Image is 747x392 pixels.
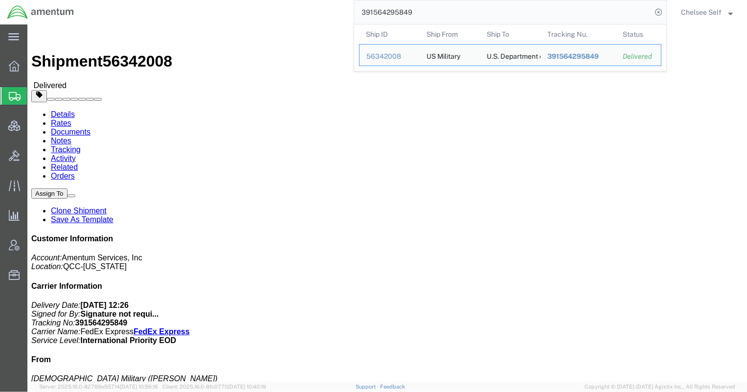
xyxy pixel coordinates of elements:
div: Delivered [623,51,654,62]
th: Ship From [420,24,480,44]
img: logo [7,5,74,20]
span: Server: 2025.16.0-82789e55714 [39,384,158,390]
a: Support [356,384,380,390]
span: Copyright © [DATE]-[DATE] Agistix Inc., All Rights Reserved [585,383,735,391]
div: 391564295849 [547,51,610,62]
span: Chelsee Self [681,7,722,18]
a: Feedback [380,384,405,390]
span: Client: 2025.16.0-8fc0770 [162,384,266,390]
input: Search for shipment number, reference number [354,0,652,24]
table: Search Results [359,24,666,71]
span: [DATE] 10:56:16 [120,384,158,390]
button: Chelsee Self [680,6,733,18]
th: Tracking Nu. [541,24,616,44]
span: 391564295849 [547,52,599,60]
div: U.S. Department of Defense [487,45,534,66]
span: [DATE] 10:40:19 [228,384,266,390]
iframe: FS Legacy Container [27,24,747,382]
th: Status [616,24,661,44]
th: Ship ID [359,24,420,44]
th: Ship To [480,24,541,44]
div: 56342008 [366,51,413,62]
div: US Military [427,45,460,66]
